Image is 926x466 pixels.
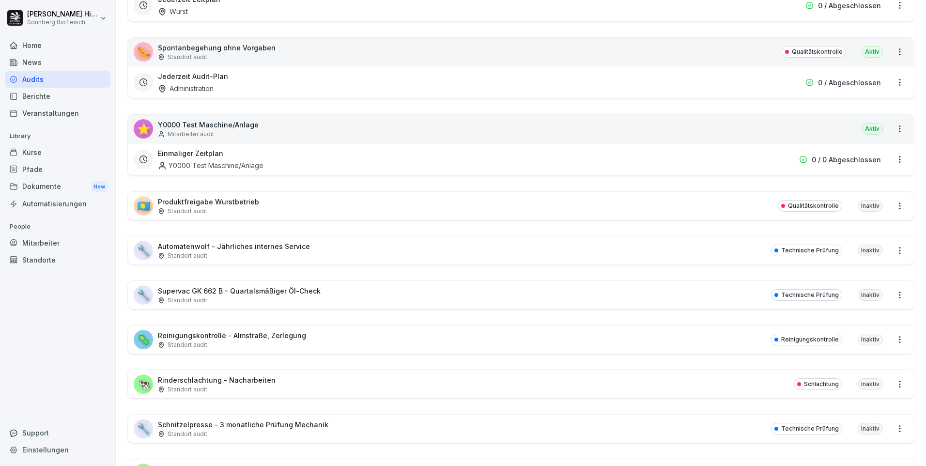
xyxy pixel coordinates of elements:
p: Spontanbegehung ohne Vorgaben [158,43,276,53]
div: Support [5,424,110,441]
div: Aktiv [862,46,883,58]
div: Administration [158,83,214,93]
div: 🌭 [134,42,153,62]
a: Veranstaltungen [5,105,110,122]
p: Mitarbeiter audit [168,130,214,139]
div: Aktiv [862,123,883,135]
h3: Einmaliger Zeitplan [158,148,223,158]
div: Inaktiv [858,245,883,256]
p: People [5,219,110,234]
p: Technische Prüfung [781,291,839,299]
div: Inaktiv [858,289,883,301]
p: Standort audit [168,207,207,216]
div: 🔧 [134,241,153,260]
p: Sonnberg Biofleisch [27,19,98,26]
a: Automatisierungen [5,195,110,212]
p: Standort audit [168,251,207,260]
p: Qualitätskontrolle [792,47,843,56]
p: Y0000 Test Maschine/Anlage [158,120,259,130]
p: 0 / 0 Abgeschlossen [812,155,881,165]
div: Inaktiv [858,378,883,390]
div: ⭐ [134,119,153,139]
a: News [5,54,110,71]
p: Produktfreigabe Wurstbetrieb [158,197,259,207]
p: Rinderschlachtung - Nacharbeiten [158,375,276,385]
p: Automatenwolf - Jährliches internes Service [158,241,310,251]
a: Pfade [5,161,110,178]
p: Technische Prüfung [781,246,839,255]
a: Berichte [5,88,110,105]
a: DokumenteNew [5,178,110,196]
div: 🔧 [134,285,153,305]
div: 🇵🇼 [134,196,153,216]
div: Wurst [158,6,188,16]
p: Standort audit [168,296,207,305]
p: [PERSON_NAME] Hinterreither [27,10,98,18]
a: Einstellungen [5,441,110,458]
p: Standort audit [168,53,207,62]
a: Standorte [5,251,110,268]
p: Standort audit [168,341,207,349]
p: Standort audit [168,430,207,438]
div: Inaktiv [858,200,883,212]
p: 0 / Abgeschlossen [818,0,881,11]
p: Schlachtung [804,380,839,388]
div: New [91,181,108,192]
div: Y0000 Test Maschine/Anlage [158,160,263,171]
p: 0 / Abgeschlossen [818,78,881,88]
p: Reinigungskontrolle [781,335,839,344]
div: 🦠 [134,330,153,349]
a: Mitarbeiter [5,234,110,251]
p: Technische Prüfung [781,424,839,433]
a: Home [5,37,110,54]
a: Kurse [5,144,110,161]
div: 🔧 [134,419,153,438]
p: Standort audit [168,385,207,394]
a: Audits [5,71,110,88]
h3: Jederzeit Audit-Plan [158,71,228,81]
p: Qualitätskontrolle [788,202,839,210]
div: Dokumente [5,178,110,196]
p: Library [5,128,110,144]
p: Reinigungskontrolle - Almstraße, Zerlegung [158,330,306,341]
p: Supervac GK 662 B - Quartalsmäßiger Öl-Check [158,286,321,296]
div: 🐄 [134,374,153,394]
p: Schnitzelpresse - 3 monatliche Prüfung Mechanik [158,419,328,430]
div: Inaktiv [858,423,883,435]
div: Inaktiv [858,334,883,345]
